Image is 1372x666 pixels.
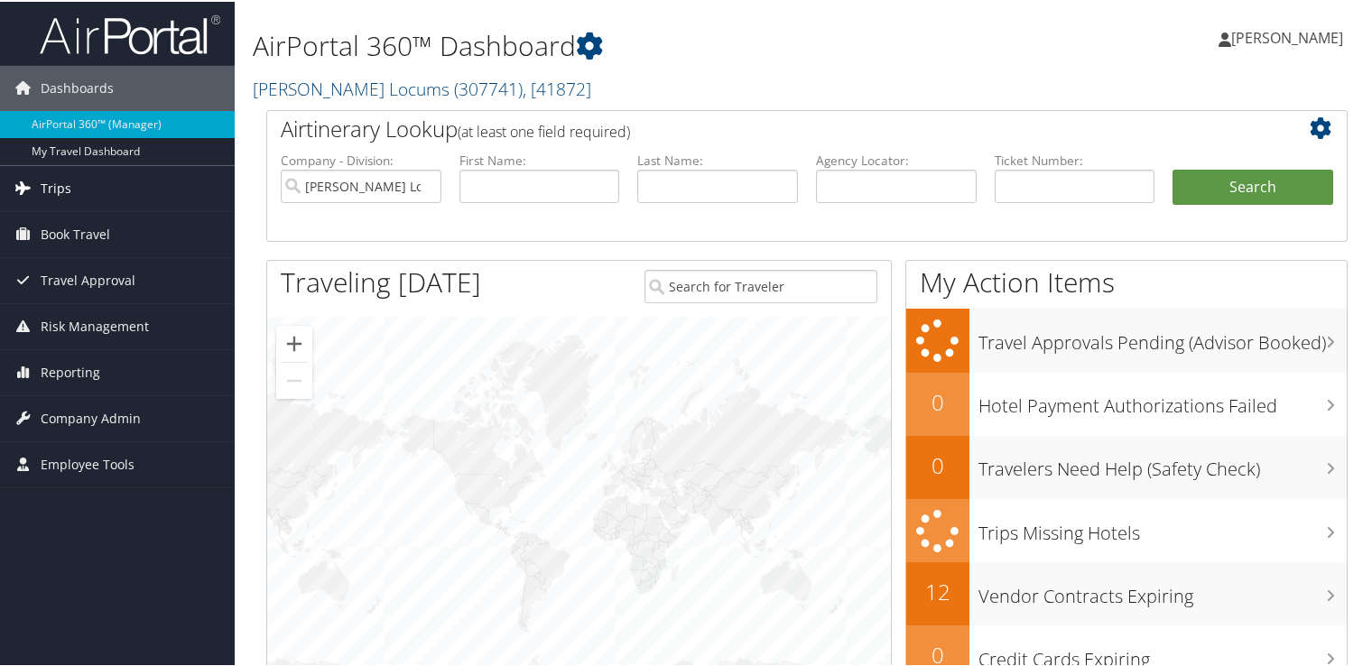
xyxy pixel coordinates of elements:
span: Reporting [41,348,100,393]
a: Trips Missing Hotels [906,497,1347,561]
h3: Hotel Payment Authorizations Failed [978,383,1347,417]
h3: Trips Missing Hotels [978,510,1347,544]
h3: Vendor Contracts Expiring [978,573,1347,607]
a: [PERSON_NAME] Locums [253,75,591,99]
span: (at least one field required) [458,120,630,140]
a: [PERSON_NAME] [1219,9,1361,63]
h2: Airtinerary Lookup [281,112,1243,143]
label: Agency Locator: [816,150,977,168]
h2: 12 [906,575,969,606]
span: [PERSON_NAME] [1231,26,1343,46]
button: Zoom out [276,361,312,397]
span: , [ 41872 ] [523,75,591,99]
a: 0Travelers Need Help (Safety Check) [906,434,1347,497]
a: 12Vendor Contracts Expiring [906,560,1347,624]
label: Ticket Number: [995,150,1155,168]
span: Travel Approval [41,256,135,301]
h2: 0 [906,385,969,416]
a: Travel Approvals Pending (Advisor Booked) [906,307,1347,371]
label: Company - Division: [281,150,441,168]
h3: Travelers Need Help (Safety Check) [978,446,1347,480]
span: ( 307741 ) [454,75,523,99]
input: Search for Traveler [644,268,877,301]
label: First Name: [459,150,620,168]
span: Company Admin [41,394,141,439]
button: Zoom in [276,324,312,360]
button: Search [1173,168,1333,204]
span: Book Travel [41,210,110,255]
span: Dashboards [41,64,114,109]
a: 0Hotel Payment Authorizations Failed [906,371,1347,434]
span: Employee Tools [41,440,134,486]
img: airportal-logo.png [40,12,220,54]
h1: AirPortal 360™ Dashboard [253,25,992,63]
h2: 0 [906,449,969,479]
h1: Traveling [DATE] [281,262,481,300]
span: Trips [41,164,71,209]
label: Last Name: [637,150,798,168]
h3: Travel Approvals Pending (Advisor Booked) [978,319,1347,354]
h1: My Action Items [906,262,1347,300]
span: Risk Management [41,302,149,347]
